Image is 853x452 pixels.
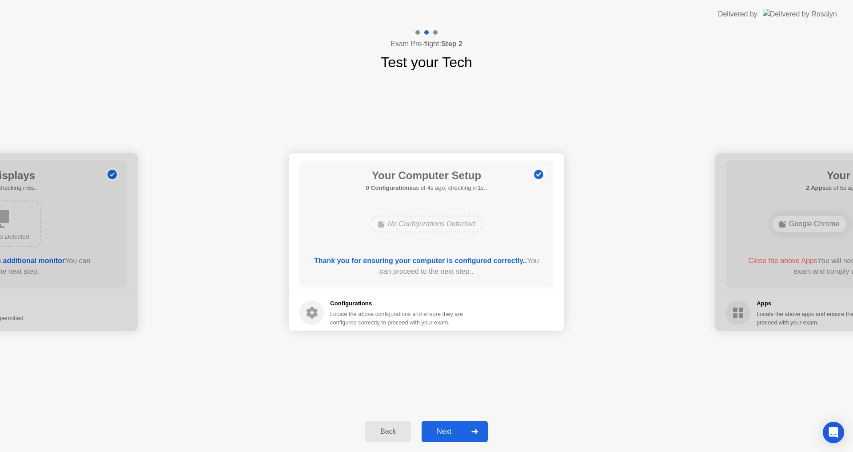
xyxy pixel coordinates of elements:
div: You can proceed to the next step.. [312,256,541,277]
div: Back [368,428,408,436]
b: Thank you for ensuring your computer is configured correctly.. [314,257,527,264]
div: Locate the above configurations and ensure they are configured correctly to proceed with your exam. [330,310,465,327]
h5: Configurations [330,299,465,308]
h1: Test your Tech [381,52,472,73]
div: No Configurations Detected [370,216,483,232]
img: Delivered by Rosalyn [763,9,837,19]
h1: Your Computer Setup [366,168,487,184]
b: 0 Configurations [366,184,413,191]
div: Next [424,428,464,436]
button: Next [422,421,488,442]
h4: Exam Pre-flight: [391,39,462,49]
h5: as of 4s ago, checking in1s.. [366,184,487,192]
div: Open Intercom Messenger [823,422,844,443]
b: Step 2 [441,40,462,48]
button: Back [365,421,411,442]
div: Delivered by [718,9,757,20]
